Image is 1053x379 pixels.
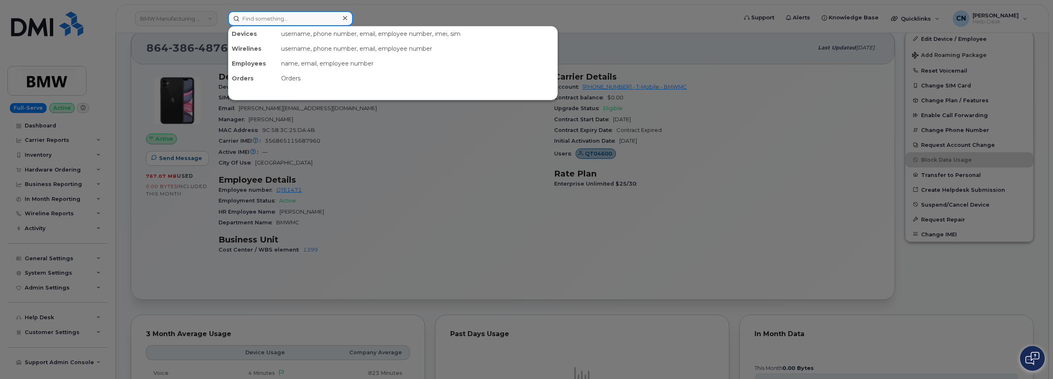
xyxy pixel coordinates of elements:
img: Open chat [1025,352,1039,365]
div: Devices [228,26,278,41]
div: Orders [278,71,557,86]
input: Find something... [228,11,353,26]
div: username, phone number, email, employee number, imei, sim [278,26,557,41]
div: Employees [228,56,278,71]
div: username, phone number, email, employee number [278,41,557,56]
div: Orders [228,71,278,86]
div: name, email, employee number [278,56,557,71]
div: Wirelines [228,41,278,56]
